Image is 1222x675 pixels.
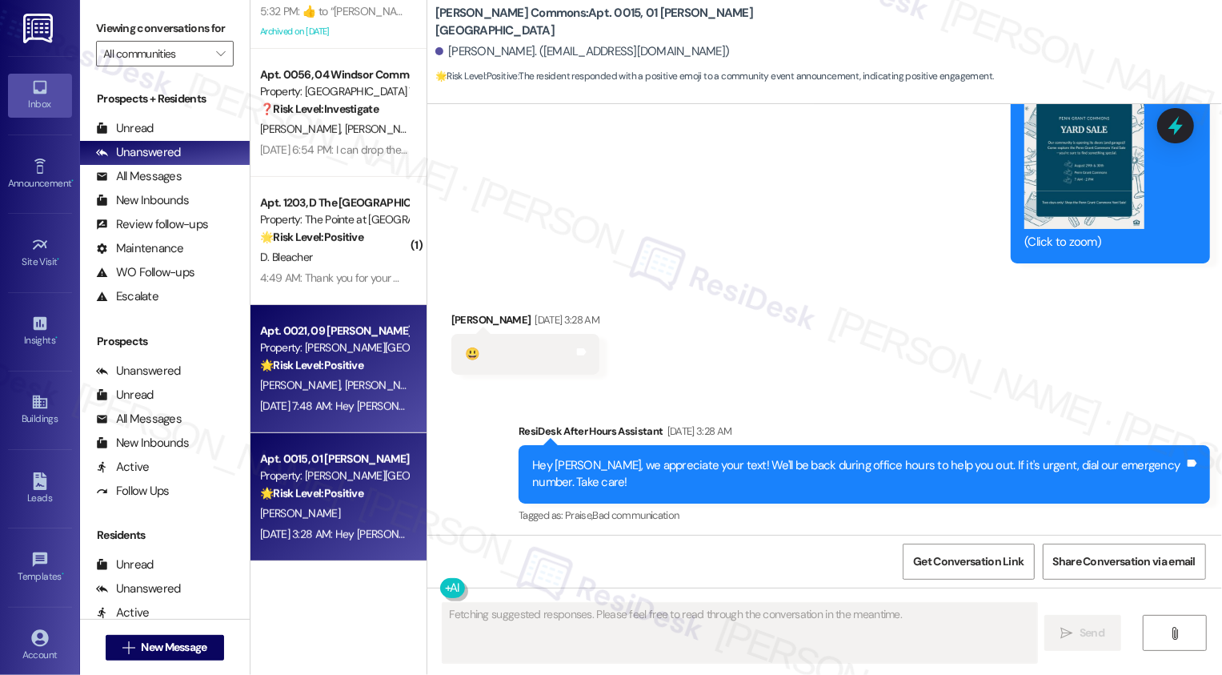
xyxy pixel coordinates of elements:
[141,639,206,656] span: New Message
[260,451,408,468] div: Apt. 0015, 01 [PERSON_NAME][GEOGRAPHIC_DATA]
[260,122,345,136] span: [PERSON_NAME]
[435,68,994,85] span: : The resident responded with a positive emoji to a community event announcement, indicating posi...
[260,340,408,356] div: Property: [PERSON_NAME][GEOGRAPHIC_DATA]
[1044,615,1122,651] button: Send
[8,388,72,432] a: Buildings
[260,527,1022,541] div: [DATE] 3:28 AM: Hey [PERSON_NAME], we appreciate your text! We'll be back during office hours to ...
[663,423,732,440] div: [DATE] 3:28 AM
[260,230,363,244] strong: 🌟 Risk Level: Positive
[106,635,224,661] button: New Message
[1043,544,1206,580] button: Share Conversation via email
[260,358,363,372] strong: 🌟 Risk Level: Positive
[1053,553,1196,570] span: Share Conversation via email
[80,90,250,107] div: Prospects + Residents
[80,333,250,350] div: Prospects
[451,311,599,334] div: [PERSON_NAME]
[58,254,60,265] span: •
[96,144,181,161] div: Unanswered
[96,581,181,597] div: Unanswered
[344,122,429,136] span: [PERSON_NAME]
[258,22,410,42] div: Archived on [DATE]
[443,603,1037,663] textarea: Fetching suggested responses. Please feel free to read through the conversation in the meantime.
[216,47,225,60] i: 
[8,625,72,668] a: Account
[8,310,72,353] a: Insights •
[96,288,158,305] div: Escalate
[260,486,363,500] strong: 🌟 Risk Level: Positive
[96,605,150,621] div: Active
[260,195,408,211] div: Apt. 1203, D The [GEOGRAPHIC_DATA]
[96,240,184,257] div: Maintenance
[96,363,181,380] div: Unanswered
[344,378,424,392] span: [PERSON_NAME]
[96,483,170,500] div: Follow Ups
[55,332,58,344] span: •
[96,435,189,452] div: New Inbounds
[1080,625,1104,641] span: Send
[62,569,64,580] span: •
[435,70,518,82] strong: 🌟 Risk Level: Positive
[260,83,408,100] div: Property: [GEOGRAPHIC_DATA] Townhomes
[260,378,345,392] span: [PERSON_NAME]
[435,5,755,39] b: [PERSON_NAME] Commons: Apt. 0015, 01 [PERSON_NAME][GEOGRAPHIC_DATA]
[1169,627,1181,640] i: 
[565,508,592,522] span: Praise ,
[23,14,56,43] img: ResiDesk Logo
[519,423,1210,445] div: ResiDesk After Hours Assistant
[1061,627,1073,640] i: 
[260,399,1126,413] div: [DATE] 7:48 AM: Hey [PERSON_NAME] and [PERSON_NAME], we appreciate your text! We'll be back durin...
[8,468,72,511] a: Leads
[260,468,408,484] div: Property: [PERSON_NAME][GEOGRAPHIC_DATA]
[96,264,194,281] div: WO Follow-ups
[435,43,730,60] div: [PERSON_NAME]. ([EMAIL_ADDRESS][DOMAIN_NAME])
[260,271,1175,285] div: 4:49 AM: Thank you for your message. Our offices are currently closed, but we will contact you wh...
[913,553,1024,570] span: Get Conversation Link
[260,211,408,228] div: Property: The Pointe at [GEOGRAPHIC_DATA]
[260,323,408,340] div: Apt. 0021, 09 [PERSON_NAME] Commons
[519,504,1210,527] div: Tagged as:
[532,457,1184,492] div: Hey [PERSON_NAME], we appreciate your text! We'll be back during office hours to help you out. If...
[96,192,189,209] div: New Inbounds
[71,175,74,187] span: •
[260,250,312,264] span: D. Bleacher
[96,556,154,573] div: Unread
[96,120,154,137] div: Unread
[96,16,234,41] label: Viewing conversations for
[96,216,208,233] div: Review follow-ups
[903,544,1034,580] button: Get Conversation Link
[260,143,472,157] div: [DATE] 6:54 PM: I can drop the keys off [DATE]
[1024,78,1144,229] button: Zoom image
[103,41,208,66] input: All communities
[465,346,479,363] div: 😃
[80,527,250,544] div: Residents
[96,411,182,428] div: All Messages
[96,387,154,404] div: Unread
[1024,234,1144,251] div: (Click to zoom)
[260,102,379,116] strong: ❓ Risk Level: Investigate
[531,311,599,328] div: [DATE] 3:28 AM
[260,506,340,520] span: [PERSON_NAME]
[8,231,72,275] a: Site Visit •
[96,459,150,476] div: Active
[8,74,72,117] a: Inbox
[593,508,679,522] span: Bad communication
[122,641,134,654] i: 
[96,168,182,185] div: All Messages
[8,546,72,589] a: Templates •
[260,66,408,83] div: Apt. 0056, 04 Windsor Commons Townhomes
